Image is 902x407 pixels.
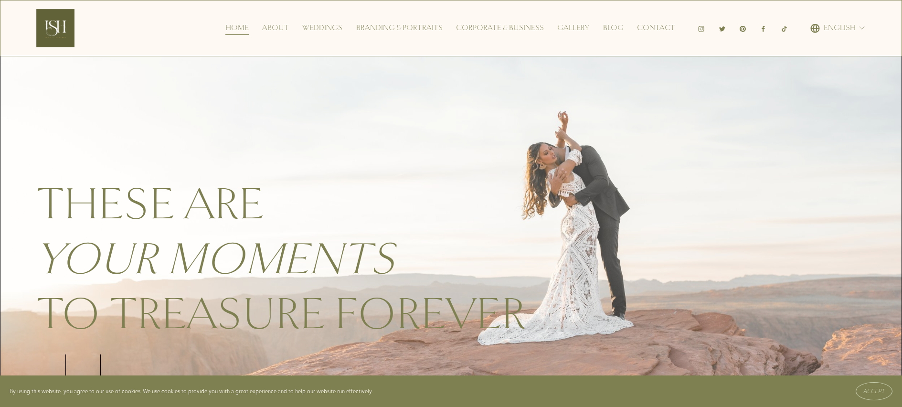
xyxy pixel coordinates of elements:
[37,232,395,286] em: your moments
[739,24,746,32] a: Pinterest
[36,9,74,47] img: Ish Picturesque
[225,21,249,36] a: Home
[637,21,675,36] a: Contact
[760,24,767,32] a: Facebook
[781,24,788,32] a: TikTok
[356,21,443,36] a: Branding & Portraits
[10,386,373,396] p: By using this website, you agree to our use of cookies. We use cookies to provide you with a grea...
[262,21,289,36] a: About
[719,24,726,32] a: Twitter
[810,21,866,36] div: language picker
[557,21,589,36] a: Gallery
[37,177,526,341] span: These are to treasure forever
[863,388,885,395] span: Accept
[302,21,342,36] a: Weddings
[698,24,705,32] a: Instagram
[603,21,624,36] a: Blog
[856,382,892,400] button: Accept
[824,21,856,35] span: English
[456,21,544,36] a: Corporate & Business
